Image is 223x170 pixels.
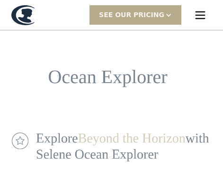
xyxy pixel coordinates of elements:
a: home [11,5,60,25]
div: menu [189,4,212,27]
img: icon [11,132,28,149]
span: Beyond the Horizon [78,131,186,145]
div: Explore with Selene Ocean Explorer [36,130,212,162]
div: SEE Our Pricing [99,10,164,20]
h1: Ocean Explorer [48,66,167,87]
div: SEE Our Pricing [89,5,181,24]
